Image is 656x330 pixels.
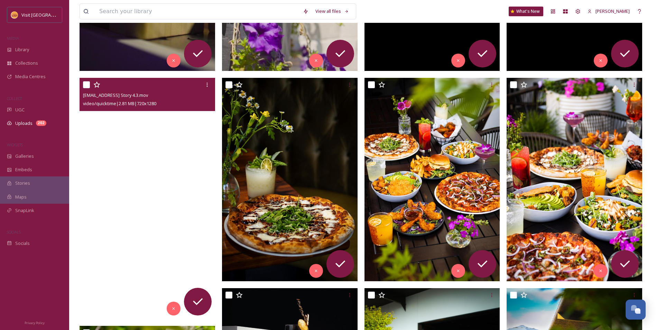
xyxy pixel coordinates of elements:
[15,73,46,80] span: Media Centres
[15,180,30,186] span: Stories
[25,318,45,327] a: Privacy Policy
[15,60,38,66] span: Collections
[7,229,21,235] span: SOCIALS
[15,153,34,159] span: Galleries
[626,300,646,320] button: Open Chat
[15,107,25,113] span: UGC
[80,78,215,319] video: ext_1755627999.242983_mandeepd1@gmail.com-July Story 4.3.mov
[312,4,352,18] a: View all files
[584,4,633,18] a: [PERSON_NAME]
[21,11,75,18] span: Visit [GEOGRAPHIC_DATA]
[83,92,148,98] span: [EMAIL_ADDRESS] Story 4.3.mov
[509,7,543,16] a: What's New
[7,36,19,41] span: MEDIA
[15,120,33,127] span: Uploads
[364,78,500,281] img: ext_1754597984.267983_Dhillon@pibarwoodbridge.com-Full Spread.jpeg
[595,8,630,14] span: [PERSON_NAME]
[15,46,29,53] span: Library
[507,78,642,281] img: ext_1754597984.208994_Dhillon@pibarwoodbridge.com-Full Spread 2.jpeg
[25,321,45,325] span: Privacy Policy
[83,100,156,107] span: video/quicktime | 2.81 MB | 720 x 1280
[15,166,32,173] span: Embeds
[222,78,358,281] img: ext_1754597984.336225_Dhillon@pibarwoodbridge.com-Fig Pizza Lighter Ver. 2.jpeg
[15,207,34,214] span: SnapLink
[7,142,23,147] span: WIDGETS
[36,120,46,126] div: 202
[96,4,299,19] input: Search your library
[15,194,27,200] span: Maps
[11,11,18,18] img: Square%20Social%20Visit%20Lodi.png
[15,240,30,247] span: Socials
[7,96,22,101] span: COLLECT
